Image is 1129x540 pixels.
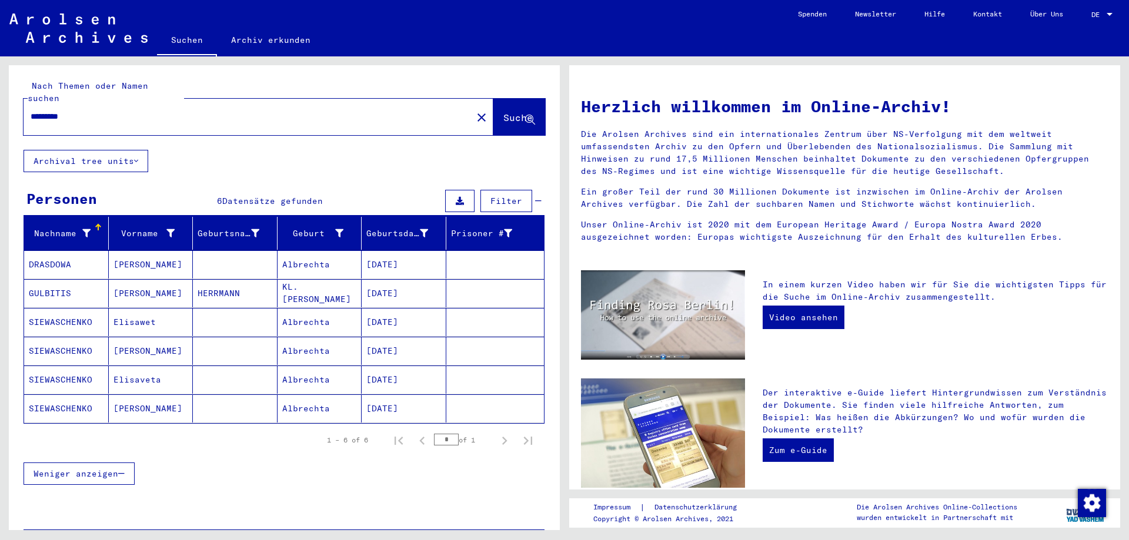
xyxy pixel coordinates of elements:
[581,186,1108,210] p: Ein großer Teil der rund 30 Millionen Dokumente ist inzwischen im Online-Archiv der Arolsen Archi...
[475,110,489,125] mat-icon: close
[198,224,277,243] div: Geburtsname
[1064,498,1108,527] img: yv_logo.png
[278,279,362,307] mat-cell: KL.[PERSON_NAME]
[24,394,109,422] mat-cell: SIEWASCHENKO
[763,279,1108,303] p: In einem kurzen Video haben wir für Sie die wichtigsten Tipps für die Suche im Online-Archiv zusa...
[327,435,368,445] div: 1 – 6 of 6
[113,224,193,243] div: Vorname
[593,514,751,524] p: Copyright © Arolsen Archives, 2021
[278,337,362,365] mat-cell: Albrechta
[490,196,522,206] span: Filter
[362,365,446,394] mat-cell: [DATE]
[109,308,193,336] mat-cell: Elisawet
[410,428,434,452] button: Previous page
[9,14,148,43] img: Arolsen_neg.svg
[451,224,530,243] div: Prisoner #
[222,196,323,206] span: Datensätze gefunden
[387,428,410,452] button: First page
[362,217,446,250] mat-header-cell: Geburtsdatum
[1091,11,1104,19] span: DE
[278,365,362,394] mat-cell: Albrechta
[24,337,109,365] mat-cell: SIEWASCHENKO
[581,219,1108,243] p: Unser Online-Archiv ist 2020 mit dem European Heritage Award / Europa Nostra Award 2020 ausgezeic...
[24,365,109,394] mat-cell: SIEWASCHENKO
[362,279,446,307] mat-cell: [DATE]
[581,270,745,360] img: video.jpg
[109,250,193,279] mat-cell: [PERSON_NAME]
[278,250,362,279] mat-cell: Albrechta
[282,224,362,243] div: Geburt‏
[480,190,532,212] button: Filter
[857,512,1017,523] p: wurden entwickelt in Partnerschaft mit
[446,217,545,250] mat-header-cell: Prisoner #
[763,438,834,462] a: Zum e-Guide
[24,150,148,172] button: Archival tree units
[857,502,1017,512] p: Die Arolsen Archives Online-Collections
[29,227,91,240] div: Nachname
[24,462,135,485] button: Weniger anzeigen
[217,196,222,206] span: 6
[451,227,513,240] div: Prisoner #
[109,394,193,422] mat-cell: [PERSON_NAME]
[593,501,751,514] div: |
[366,227,428,240] div: Geburtsdatum
[24,250,109,279] mat-cell: DRASDOWA
[109,217,193,250] mat-header-cell: Vorname
[581,378,745,488] img: eguide.jpg
[278,217,362,250] mat-header-cell: Geburt‏
[109,279,193,307] mat-cell: [PERSON_NAME]
[198,227,259,240] div: Geburtsname
[1078,489,1106,517] img: Zustimmung ändern
[516,428,540,452] button: Last page
[362,337,446,365] mat-cell: [DATE]
[278,394,362,422] mat-cell: Albrechta
[24,308,109,336] mat-cell: SIEWASCHENKO
[503,112,533,123] span: Suche
[157,26,217,56] a: Suchen
[26,188,97,209] div: Personen
[362,394,446,422] mat-cell: [DATE]
[109,337,193,365] mat-cell: [PERSON_NAME]
[362,308,446,336] mat-cell: [DATE]
[282,227,344,240] div: Geburt‏
[470,105,493,129] button: Clear
[581,94,1108,119] h1: Herzlich willkommen im Online-Archiv!
[763,387,1108,436] p: Der interaktive e-Guide liefert Hintergrundwissen zum Verständnis der Dokumente. Sie finden viele...
[493,428,516,452] button: Next page
[28,81,148,103] mat-label: Nach Themen oder Namen suchen
[29,224,108,243] div: Nachname
[493,99,545,135] button: Suche
[1077,488,1105,516] div: Zustimmung ändern
[362,250,446,279] mat-cell: [DATE]
[24,217,109,250] mat-header-cell: Nachname
[193,217,278,250] mat-header-cell: Geburtsname
[34,468,118,479] span: Weniger anzeigen
[593,501,640,514] a: Impressum
[366,224,446,243] div: Geburtsdatum
[645,501,751,514] a: Datenschutzerklärung
[278,308,362,336] mat-cell: Albrechta
[113,227,175,240] div: Vorname
[193,279,278,307] mat-cell: HERRMANN
[217,26,325,54] a: Archiv erkunden
[581,128,1108,177] p: Die Arolsen Archives sind ein internationales Zentrum über NS-Verfolgung mit dem weltweit umfasse...
[109,365,193,394] mat-cell: Elisaveta
[24,279,109,307] mat-cell: GULBITIS
[763,306,844,329] a: Video ansehen
[434,434,493,445] div: of 1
